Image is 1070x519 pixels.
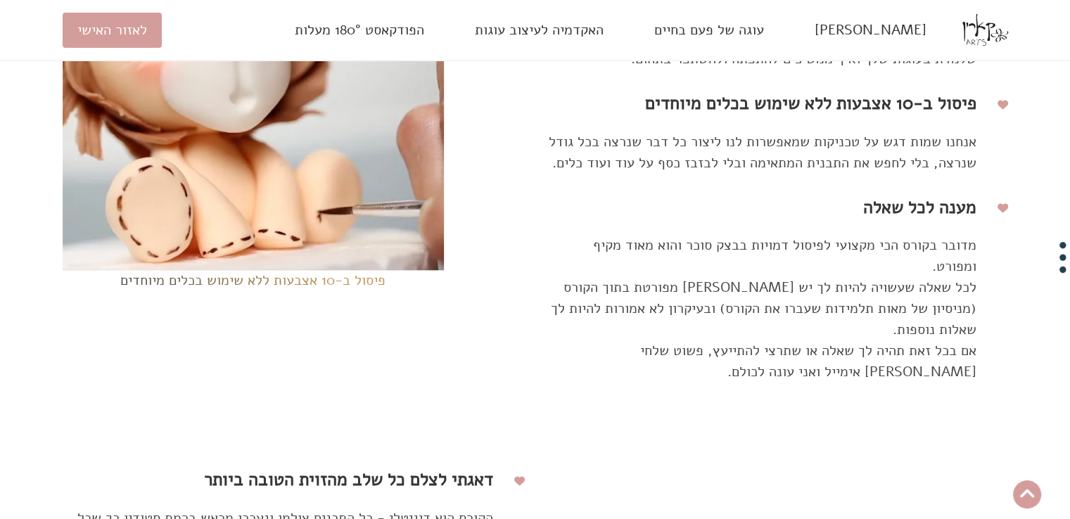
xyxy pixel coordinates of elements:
[120,270,386,291] p: פיסול ב-10 אצבעות ללא שימוש בכלים מיוחדים
[549,132,976,172] span: אנחנו שמות דגש על טכניקות שמאפשרות לנו ליצור כל דבר שנרצה בכל גודל שנרצה, בלי לחפש את התבנית המתא...
[63,467,493,494] h4: דאגתי לצלם כל שלב מהזוית הטובה ביותר
[546,91,976,117] h4: פיסול ב-10 אצבעות ללא שימוש בכלים מיוחדים
[962,7,1008,53] img: logo
[639,13,779,48] a: עוגה של פעם בחיים
[800,13,941,48] a: [PERSON_NAME]
[460,13,618,48] a: האקדמיה לעיצוב עוגות
[551,236,976,381] span: מדובר בקורס הכי מקצועי לפיסול דמויות בבצק סוכר והוא מאוד מקיף ומפורט. לכל שאלה שעשויה להיות לך יש...
[546,195,976,222] h4: מענה לכל שאלה
[280,13,439,48] a: הפודקאסט 180° מעלות
[63,13,162,48] a: לאזור האישי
